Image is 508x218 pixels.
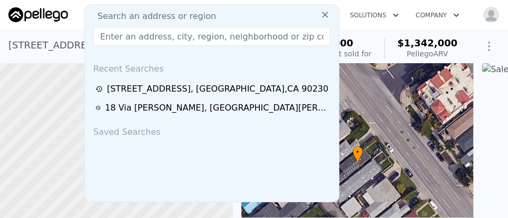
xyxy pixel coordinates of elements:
[107,83,328,95] div: [STREET_ADDRESS] , [GEOGRAPHIC_DATA] , CA 90230
[95,83,331,95] a: [STREET_ADDRESS], [GEOGRAPHIC_DATA],CA 90230
[483,6,500,23] img: avatar
[353,146,363,164] div: •
[89,54,335,80] div: Recent Searches
[89,10,216,23] span: Search an address or region
[341,6,407,25] button: Solutions
[478,36,500,57] button: Show Options
[407,6,468,25] button: Company
[93,27,330,46] input: Enter an address, city, region, neighborhood or zip code
[95,102,331,114] a: 18 Via [PERSON_NAME], [GEOGRAPHIC_DATA][PERSON_NAME],CA 92688
[8,7,68,22] img: Pellego
[8,38,261,53] div: [STREET_ADDRESS] , [GEOGRAPHIC_DATA] , CA 90230
[89,117,335,143] div: Saved Searches
[105,102,331,114] div: 18 Via [PERSON_NAME] , [GEOGRAPHIC_DATA][PERSON_NAME] , CA 92688
[353,147,363,157] span: •
[397,37,457,48] span: $1,342,000
[397,48,457,59] div: Pellego ARV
